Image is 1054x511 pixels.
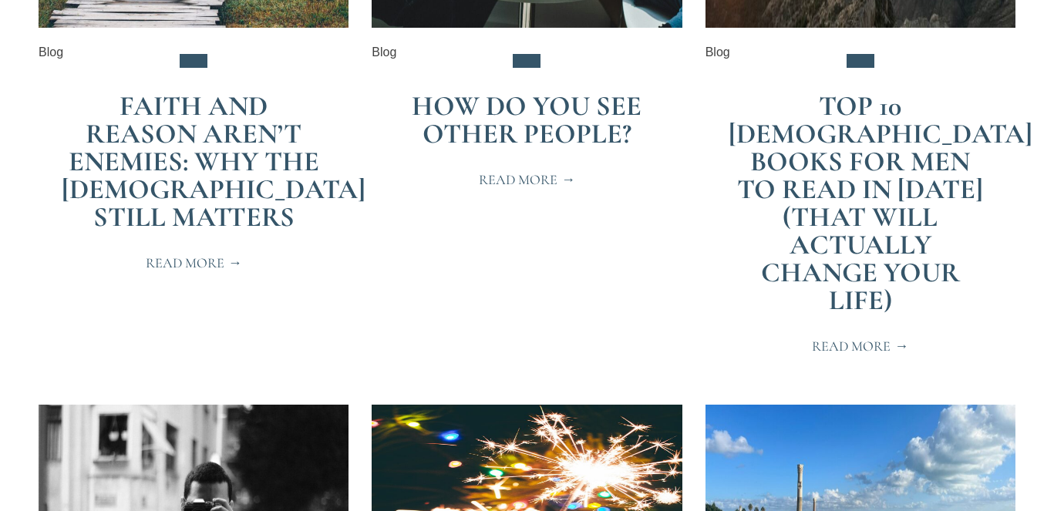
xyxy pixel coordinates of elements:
span: Read More [812,339,908,353]
a: Read More [793,330,927,362]
a: Read More [460,163,594,196]
a: How Do You See Other People? [412,89,641,150]
span: Read More [479,173,575,187]
a: Read More [127,247,261,279]
a: Top 10 [DEMOGRAPHIC_DATA] Books for Men to Read in [DATE] (That Will Actually Change Your Life) [729,89,1032,317]
a: Faith and Reason Aren’t Enemies: Why the [DEMOGRAPHIC_DATA] Still Matters [62,89,365,234]
span: Read More [146,256,242,270]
